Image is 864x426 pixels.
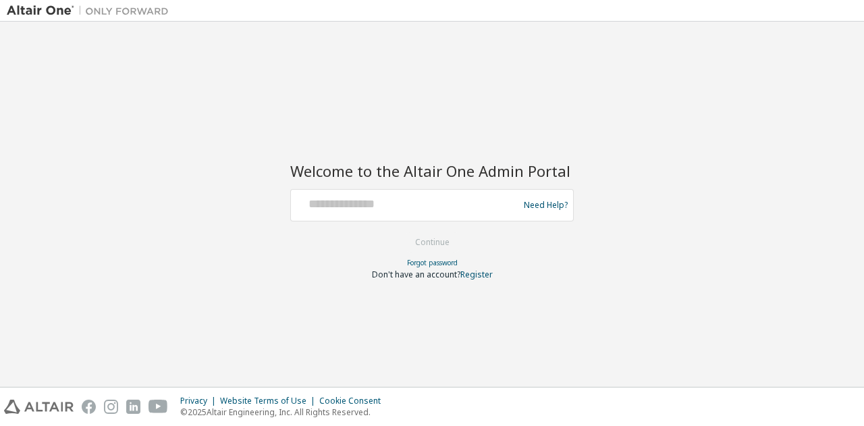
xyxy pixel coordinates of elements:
img: linkedin.svg [126,400,140,414]
img: Altair One [7,4,175,18]
div: Privacy [180,396,220,406]
div: Cookie Consent [319,396,389,406]
div: Website Terms of Use [220,396,319,406]
img: instagram.svg [104,400,118,414]
img: youtube.svg [148,400,168,414]
a: Register [460,269,493,280]
h2: Welcome to the Altair One Admin Portal [290,161,574,180]
img: altair_logo.svg [4,400,74,414]
img: facebook.svg [82,400,96,414]
a: Forgot password [407,258,458,267]
span: Don't have an account? [372,269,460,280]
p: © 2025 Altair Engineering, Inc. All Rights Reserved. [180,406,389,418]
